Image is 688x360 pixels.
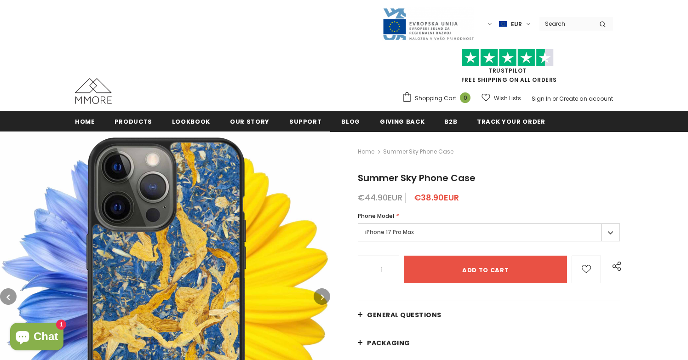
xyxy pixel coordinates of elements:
span: €44.90EUR [358,192,402,203]
a: Trustpilot [488,67,527,74]
span: B2B [444,117,457,126]
img: Javni Razpis [382,7,474,41]
a: Shopping Cart 0 [402,91,475,105]
span: support [289,117,322,126]
span: Products [115,117,152,126]
img: MMORE Cases [75,78,112,104]
a: PACKAGING [358,329,620,357]
a: Products [115,111,152,131]
span: Track your order [477,117,545,126]
span: €38.90EUR [414,192,459,203]
span: or [552,95,558,103]
span: Home [75,117,95,126]
a: Giving back [380,111,424,131]
a: support [289,111,322,131]
a: Create an account [559,95,613,103]
a: Home [75,111,95,131]
a: Javni Razpis [382,20,474,28]
label: iPhone 17 Pro Max [358,223,620,241]
span: General Questions [367,310,441,320]
span: Summer Sky Phone Case [358,171,476,184]
span: Giving back [380,117,424,126]
a: Wish Lists [482,90,521,106]
img: Trust Pilot Stars [462,49,554,67]
span: PACKAGING [367,338,410,348]
span: EUR [511,20,522,29]
span: Lookbook [172,117,210,126]
span: 0 [460,92,470,103]
a: B2B [444,111,457,131]
input: Search Site [539,17,592,30]
a: Lookbook [172,111,210,131]
a: Our Story [230,111,269,131]
a: General Questions [358,301,620,329]
span: Shopping Cart [415,94,456,103]
span: FREE SHIPPING ON ALL ORDERS [402,53,613,84]
a: Track your order [477,111,545,131]
span: Our Story [230,117,269,126]
a: Home [358,146,374,157]
input: Add to cart [404,256,567,283]
span: Blog [341,117,360,126]
a: Sign In [532,95,551,103]
span: Summer Sky Phone Case [383,146,453,157]
span: Phone Model [358,212,394,220]
a: Blog [341,111,360,131]
span: Wish Lists [494,94,521,103]
inbox-online-store-chat: Shopify online store chat [7,323,66,353]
